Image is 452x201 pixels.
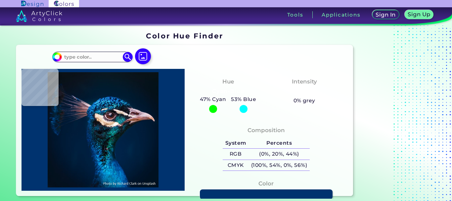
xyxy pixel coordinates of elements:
img: logo_artyclick_colors_white.svg [16,10,63,22]
img: img_pavlin.jpg [25,72,181,187]
h5: 0% grey [294,96,315,105]
h4: Color [258,179,274,188]
h5: Sign In [377,12,395,17]
h5: 47% Cyan [198,95,229,104]
h5: Sign Up [409,12,429,17]
img: icon search [123,52,133,62]
h5: (100%, 54%, 0%, 56%) [249,160,310,171]
h5: RGB [223,149,249,160]
h4: Composition [248,126,285,135]
h5: (0%, 20%, 44%) [249,149,310,160]
a: Sign Up [406,11,432,19]
h5: CMYK [223,160,249,171]
a: Sign In [374,11,398,19]
h5: Percents [249,137,310,148]
h4: Intensity [292,77,317,86]
h5: 53% Blue [229,95,259,104]
h1: Color Hue Finder [146,31,223,41]
h5: System [223,137,249,148]
input: type color.. [62,52,123,61]
h3: Tools [287,12,303,17]
img: ArtyClick Design logo [21,1,43,7]
h3: Cyan-Blue [209,87,247,95]
h3: Applications [322,12,360,17]
h4: Hue [222,77,234,86]
h3: Vibrant [290,87,319,95]
img: icon picture [135,48,151,64]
